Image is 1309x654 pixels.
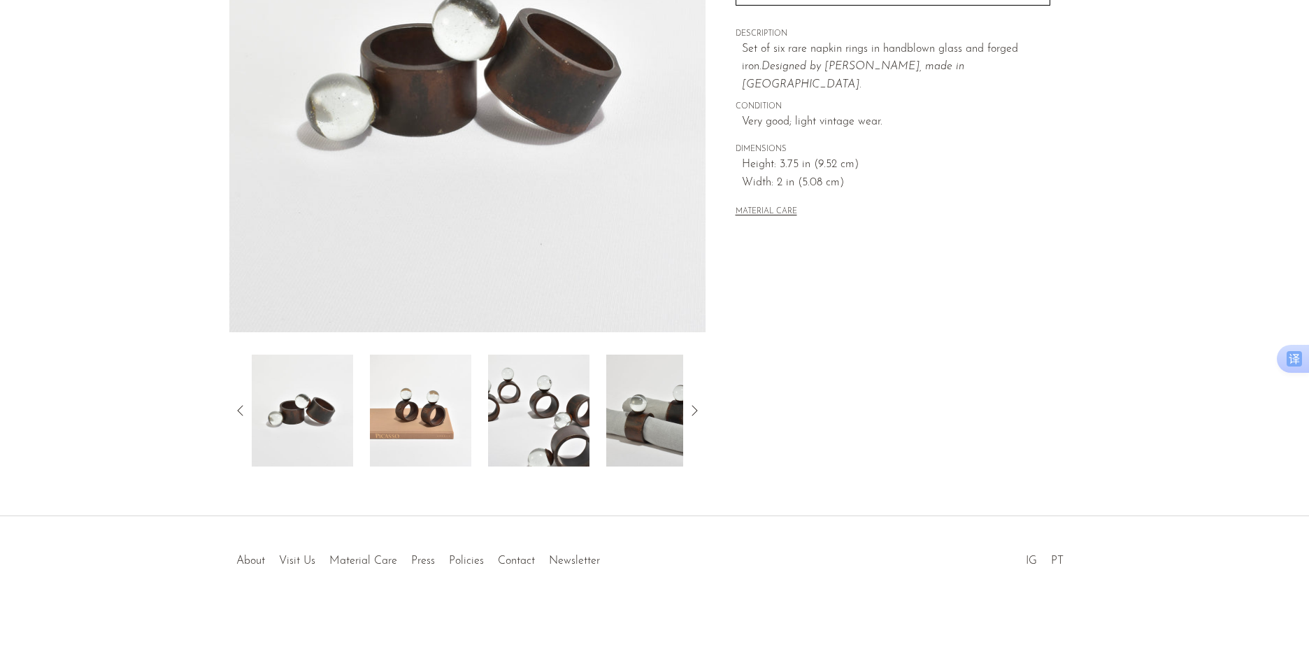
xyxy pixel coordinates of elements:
a: Contact [498,555,535,567]
span: DIMENSIONS [736,143,1050,156]
a: IG [1026,555,1037,567]
img: Sphere Glass Napkin Rings [252,355,353,467]
a: About [236,555,265,567]
p: Set of six rare napkin rings in handblown glass and forged iron. [742,41,1050,94]
span: Very good; light vintage wear. [742,113,1050,131]
ul: Social Medias [1019,544,1071,571]
a: Material Care [329,555,397,567]
span: Width: 2 in (5.08 cm) [742,174,1050,192]
a: Press [411,555,435,567]
a: PT [1051,555,1064,567]
a: Visit Us [279,555,315,567]
span: CONDITION [736,101,1050,113]
img: Sphere Glass Napkin Rings [606,355,708,467]
ul: Quick links [229,544,607,571]
em: Designed by [PERSON_NAME], made in [GEOGRAPHIC_DATA]. [742,61,964,90]
span: DESCRIPTION [736,28,1050,41]
img: Sphere Glass Napkin Rings [370,355,471,467]
button: MATERIAL CARE [736,207,797,218]
img: Sphere Glass Napkin Rings [488,355,589,467]
span: Height: 3.75 in (9.52 cm) [742,156,1050,174]
a: Policies [449,555,484,567]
